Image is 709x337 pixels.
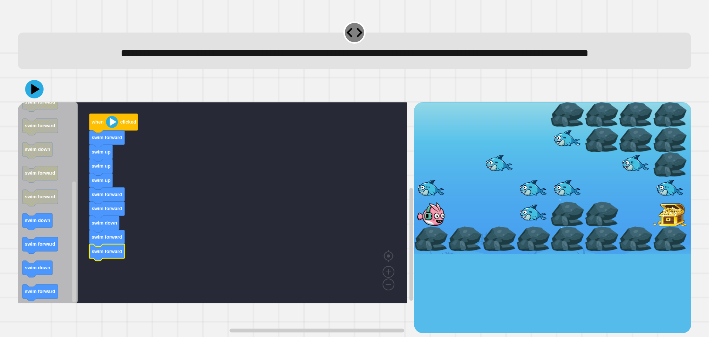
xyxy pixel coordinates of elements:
text: swim down [92,220,117,226]
text: swim forward [92,192,122,197]
text: swim down [25,218,50,223]
text: swim forward [25,171,55,176]
text: swim forward [25,123,55,129]
text: swim forward [25,100,55,105]
text: swim up [92,164,110,169]
text: swim forward [25,194,55,200]
text: clicked [120,119,136,125]
text: swim forward [25,242,55,247]
text: swim forward [92,235,122,240]
text: swim down [25,147,50,152]
text: swim forward [92,206,122,212]
text: swim forward [92,135,122,141]
text: swim down [25,265,50,271]
div: Blockly Workspace [18,102,414,333]
text: swim forward [92,249,122,254]
text: swim up [92,178,110,183]
text: swim up [92,149,110,155]
text: when [91,119,104,125]
text: swim forward [25,289,55,294]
